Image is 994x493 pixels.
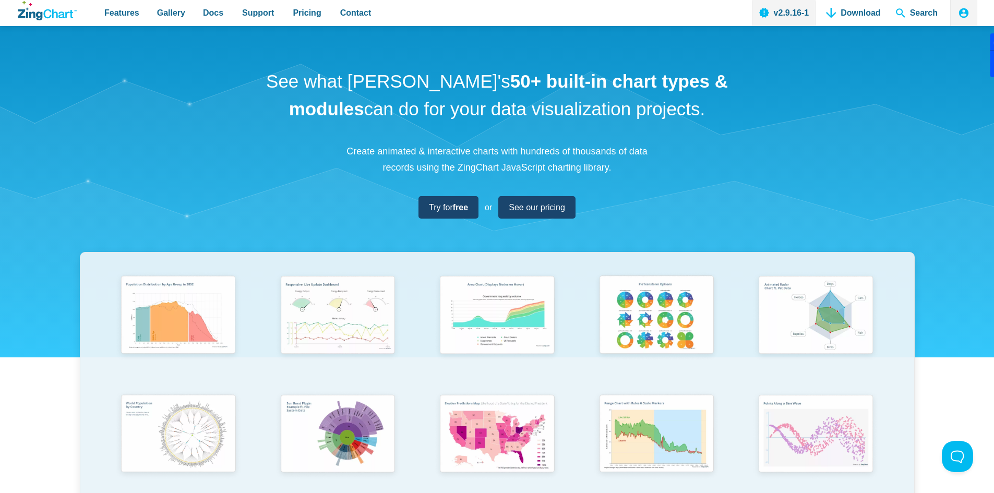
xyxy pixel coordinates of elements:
span: or [485,200,492,214]
img: Responsive Live Update Dashboard [274,271,401,362]
span: Try for [429,200,468,214]
strong: free [453,203,468,212]
img: Range Chart with Rultes & Scale Markers [593,390,720,481]
a: Try forfree [418,196,478,219]
iframe: profile [4,15,163,95]
span: Contact [340,6,372,20]
strong: 50+ built-in chart types & modules [289,71,728,119]
img: Sun Burst Plugin Example ft. File System Data [274,390,401,480]
img: Population Distribution by Age Group in 2052 [114,271,242,362]
img: Area Chart (Displays Nodes on Hover) [433,271,560,362]
span: See our pricing [509,200,565,214]
span: Features [104,6,139,20]
a: Population Distribution by Age Group in 2052 [99,271,258,389]
img: Pie Transform Options [593,271,720,362]
a: Responsive Live Update Dashboard [258,271,417,389]
a: Area Chart (Displays Nodes on Hover) [417,271,577,389]
span: Docs [203,6,223,20]
a: Animated Radar Chart ft. Pet Data [736,271,896,389]
img: Election Predictions Map [433,390,560,480]
iframe: Toggle Customer Support [942,441,973,472]
img: World Population by Country [114,390,242,481]
a: See our pricing [498,196,576,219]
a: Pie Transform Options [577,271,736,389]
p: Create animated & interactive charts with hundreds of thousands of data records using the ZingCha... [341,143,654,175]
a: ZingChart Logo. Click to return to the homepage [18,1,77,20]
span: Pricing [293,6,321,20]
span: Gallery [157,6,185,20]
span: Support [242,6,274,20]
img: Points Along a Sine Wave [752,390,879,480]
img: Animated Radar Chart ft. Pet Data [752,271,879,362]
h1: See what [PERSON_NAME]'s can do for your data visualization projects. [262,68,732,123]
